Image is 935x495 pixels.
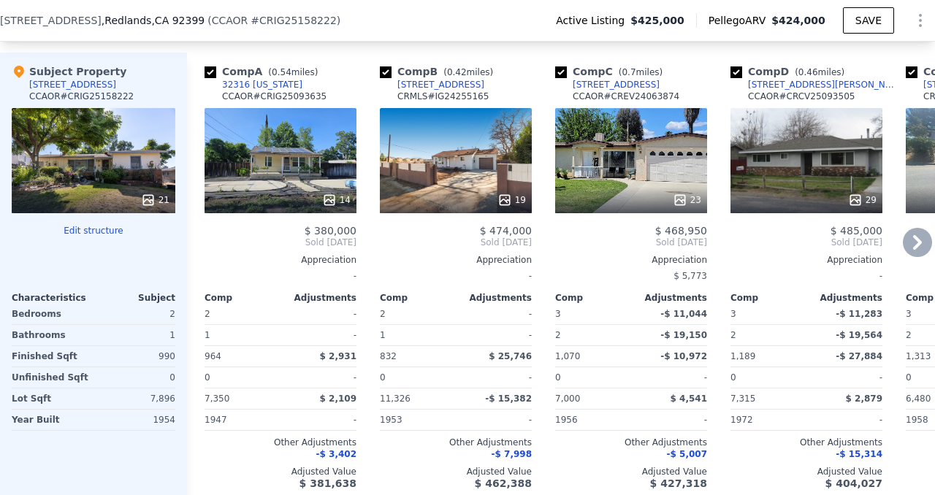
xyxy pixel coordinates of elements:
span: 6,480 [906,394,931,404]
span: 0.46 [798,67,818,77]
div: - [283,410,356,430]
div: - [459,367,532,388]
span: -$ 11,044 [660,309,707,319]
span: -$ 11,283 [836,309,882,319]
div: - [283,325,356,345]
span: Sold [DATE] [380,237,532,248]
span: 0.54 [272,67,291,77]
div: Comp [380,292,456,304]
div: - [634,410,707,430]
span: 964 [205,351,221,361]
span: 1,189 [730,351,755,361]
div: 32316 [US_STATE] [222,79,302,91]
span: 3 [555,309,561,319]
div: Other Adjustments [730,437,882,448]
div: Bedrooms [12,304,91,324]
div: 23 [673,193,701,207]
div: [STREET_ADDRESS] [573,79,660,91]
span: -$ 19,564 [836,330,882,340]
div: Lot Sqft [12,388,91,409]
span: , CA 92399 [151,15,205,26]
div: Adjustments [280,292,356,304]
div: Adjustments [806,292,882,304]
div: - [809,410,882,430]
div: Appreciation [205,254,356,266]
div: Appreciation [730,254,882,266]
span: 0 [205,372,210,383]
div: 29 [848,193,877,207]
span: 7,315 [730,394,755,404]
span: 1,070 [555,351,580,361]
div: CCAOR # CREV24063874 [573,91,679,102]
span: 7,350 [205,394,229,404]
div: Comp C [555,64,668,79]
span: $ 25,746 [489,351,532,361]
span: 0 [906,372,912,383]
span: -$ 15,314 [836,449,882,459]
span: $ 2,879 [846,394,882,404]
div: - [283,304,356,324]
div: Other Adjustments [555,437,707,448]
span: -$ 19,150 [660,330,707,340]
div: Appreciation [380,254,532,266]
div: - [459,325,532,345]
div: - [380,266,532,286]
a: [STREET_ADDRESS] [380,79,484,91]
div: Comp [730,292,806,304]
span: 7,000 [555,394,580,404]
div: Adjustments [456,292,532,304]
span: $ 474,000 [480,225,532,237]
span: Sold [DATE] [730,237,882,248]
div: Characteristics [12,292,93,304]
div: CCAOR # CRIG25093635 [222,91,327,102]
div: Finished Sqft [12,346,91,367]
span: -$ 15,382 [485,394,532,404]
span: ( miles) [438,67,499,77]
span: -$ 7,998 [492,449,532,459]
span: 832 [380,351,397,361]
button: Show Options [906,6,935,35]
div: 1 [96,325,175,345]
div: 1 [205,325,278,345]
div: 2 [730,325,804,345]
div: 0 [96,367,175,388]
span: ( miles) [789,67,850,77]
div: Adjusted Value [730,466,882,477]
span: 0 [730,372,736,383]
span: $ 2,109 [320,394,356,404]
div: Comp B [380,64,499,79]
div: Comp [555,292,631,304]
div: CCAOR # CRCV25093505 [748,91,855,102]
div: Adjusted Value [555,466,707,477]
div: Adjustments [631,292,707,304]
span: 0 [555,372,561,383]
span: 3 [730,309,736,319]
div: - [809,367,882,388]
span: 2 [205,309,210,319]
span: $ 462,388 [475,477,532,489]
div: Year Built [12,410,91,430]
span: , Redlands [102,13,205,28]
span: Sold [DATE] [205,237,356,248]
span: 3 [906,309,912,319]
span: 0 [380,372,386,383]
span: $ 2,931 [320,351,356,361]
div: ( ) [207,13,340,28]
div: - [634,367,707,388]
a: [STREET_ADDRESS][PERSON_NAME] [730,79,900,91]
div: - [730,266,882,286]
a: 32316 [US_STATE] [205,79,302,91]
div: 1953 [380,410,453,430]
div: 19 [497,193,526,207]
span: $424,000 [771,15,825,26]
div: Subject Property [12,64,126,79]
span: $ 427,318 [650,477,707,489]
div: 2 [96,304,175,324]
div: Other Adjustments [205,437,356,448]
div: Bathrooms [12,325,91,345]
div: Comp A [205,64,324,79]
div: [STREET_ADDRESS] [397,79,484,91]
div: Unfinished Sqft [12,367,91,388]
span: $425,000 [630,13,684,28]
div: Comp D [730,64,850,79]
